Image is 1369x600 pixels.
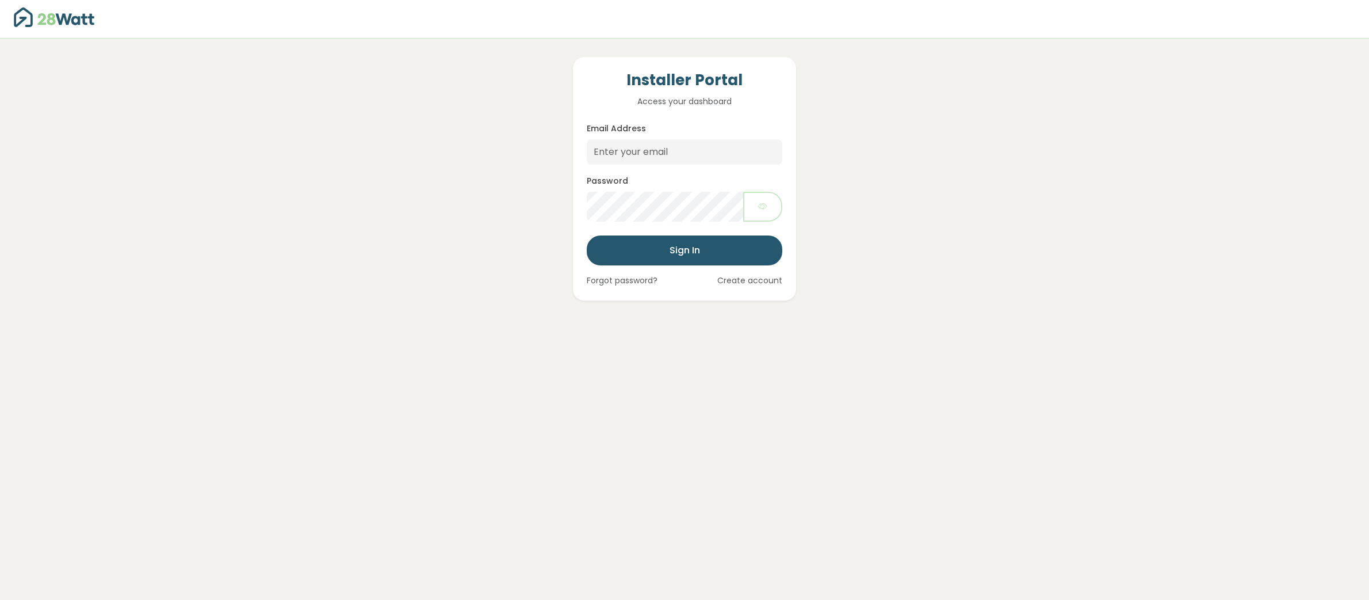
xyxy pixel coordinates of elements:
[587,175,628,187] label: Password
[717,275,782,287] a: Create account
[14,7,94,27] img: 28Watt
[587,236,782,265] button: Sign In
[743,192,782,222] button: Show password
[587,275,657,287] a: Forgot password?
[587,139,782,165] input: Enter your email
[587,95,782,108] p: Access your dashboard
[587,71,782,90] h4: Installer Portal
[587,123,646,135] label: Email Address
